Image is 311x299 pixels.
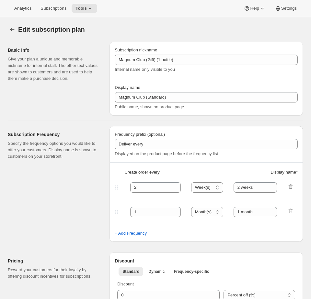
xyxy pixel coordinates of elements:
p: Specify the frequency options you would like to offer your customers. Display name is shown to cu... [8,140,99,160]
span: Analytics [14,6,31,11]
p: Reward your customers for their loyalty by offering discount incentives for subscriptions. [8,267,99,280]
span: Display name [115,85,140,90]
span: Public name, shown on product page [115,104,184,109]
input: 1 month [234,207,277,217]
p: Give your plan a unique and memorable nickname for internal staff. The other text values are show... [8,56,99,82]
span: Settings [281,6,297,11]
input: Deliver every [115,139,298,149]
span: Display name * [271,169,298,176]
h2: Basic Info [8,47,99,53]
span: Help [250,6,259,11]
span: Subscription nickname [115,48,157,52]
span: Standard [122,269,139,274]
input: Subscribe & Save [115,55,298,65]
button: Subscriptions [37,4,70,13]
h2: Subscription Frequency [8,131,99,138]
button: Settings [271,4,301,13]
button: + Add Frequency [111,228,151,239]
span: Subscriptions [40,6,66,11]
span: Internal name only visible to you [115,67,175,72]
button: Subscription plans [8,25,17,34]
input: Subscribe & Save [115,92,298,102]
span: Displayed on the product page before the frequency list [115,151,218,156]
p: Discount [117,281,295,287]
h2: Discount [115,258,298,264]
button: Analytics [10,4,35,13]
h2: Pricing [8,258,99,264]
span: Frequency prefix (optional) [115,132,165,137]
span: + Add Frequency [115,230,147,237]
input: 1 month [234,182,277,193]
span: Tools [75,6,87,11]
span: Edit subscription plan [18,26,85,33]
button: Tools [72,4,97,13]
span: Frequency-specific [174,269,209,274]
button: Help [240,4,269,13]
span: Dynamic [148,269,165,274]
span: Create order every [124,169,159,176]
